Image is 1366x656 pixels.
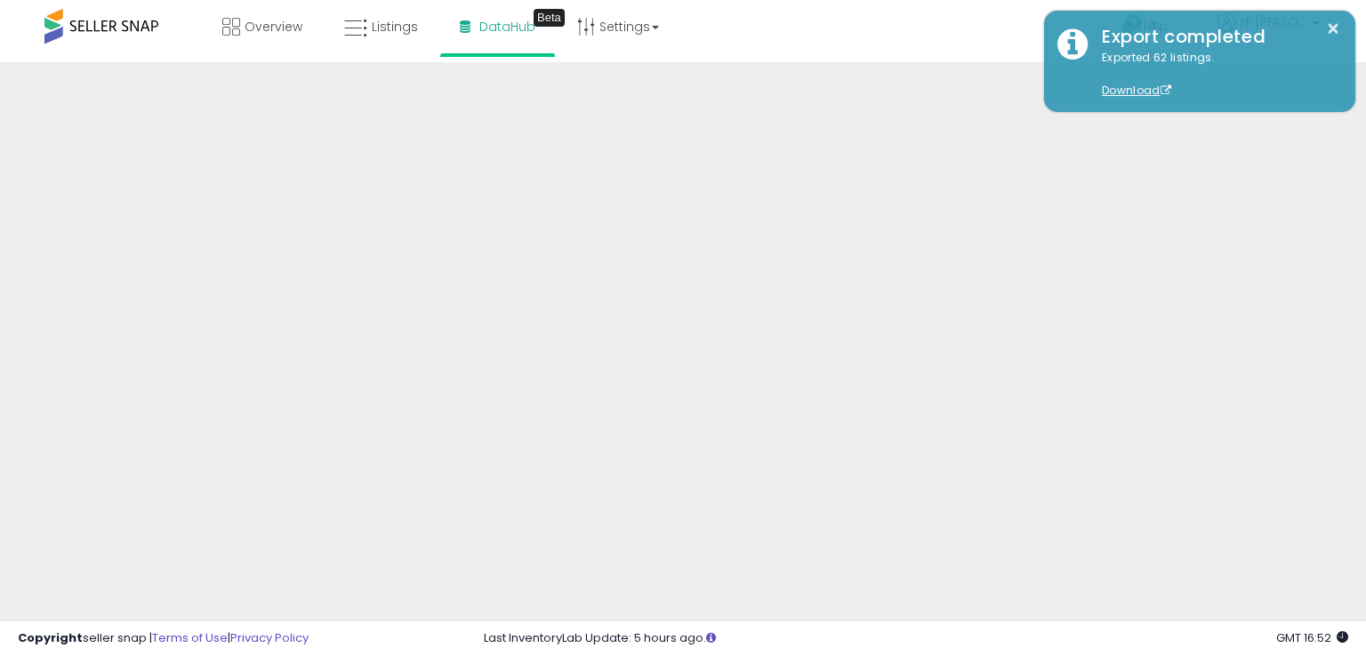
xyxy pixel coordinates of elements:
span: 2025-10-11 16:52 GMT [1276,629,1348,646]
button: × [1326,18,1340,40]
strong: Copyright [18,629,83,646]
span: Listings [372,18,418,36]
a: Privacy Policy [230,629,309,646]
span: DataHub [479,18,535,36]
div: Tooltip anchor [534,9,565,27]
a: Terms of Use [152,629,228,646]
div: Last InventoryLab Update: 5 hours ago. [484,630,1348,647]
div: Export completed [1089,24,1342,50]
div: seller snap | | [18,630,309,647]
a: Download [1102,83,1171,98]
span: Overview [245,18,302,36]
div: Exported 62 listings. [1089,50,1342,100]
